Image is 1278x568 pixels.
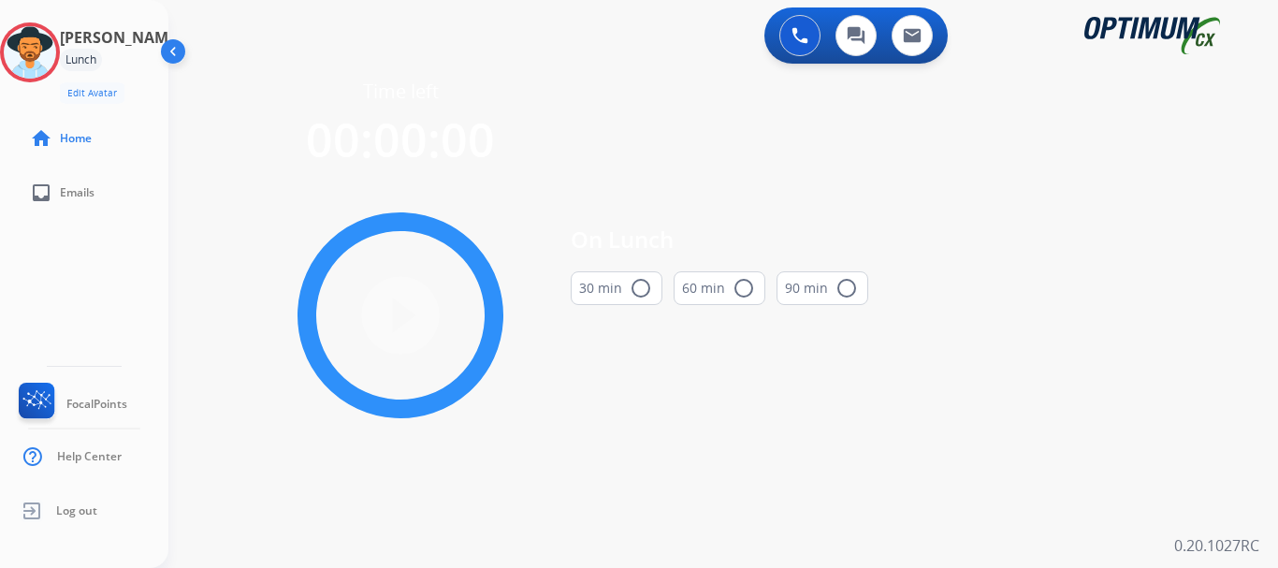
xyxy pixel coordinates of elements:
span: Log out [56,503,97,518]
span: Home [60,131,92,146]
mat-icon: inbox [30,182,52,204]
mat-icon: home [30,127,52,150]
span: On Lunch [571,223,868,256]
span: 00:00:00 [306,108,495,171]
a: FocalPoints [15,383,127,426]
p: 0.20.1027RC [1174,534,1259,557]
mat-icon: radio_button_unchecked [630,277,652,299]
h3: [PERSON_NAME] [60,26,182,49]
img: avatar [4,26,56,79]
button: Edit Avatar [60,82,124,104]
button: 60 min [674,271,765,305]
span: Time left [363,79,439,105]
button: 30 min [571,271,662,305]
mat-icon: radio_button_unchecked [733,277,755,299]
button: 90 min [777,271,868,305]
mat-icon: radio_button_unchecked [835,277,858,299]
div: Lunch [60,49,102,71]
span: Help Center [57,449,122,464]
span: FocalPoints [66,397,127,412]
span: Emails [60,185,94,200]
